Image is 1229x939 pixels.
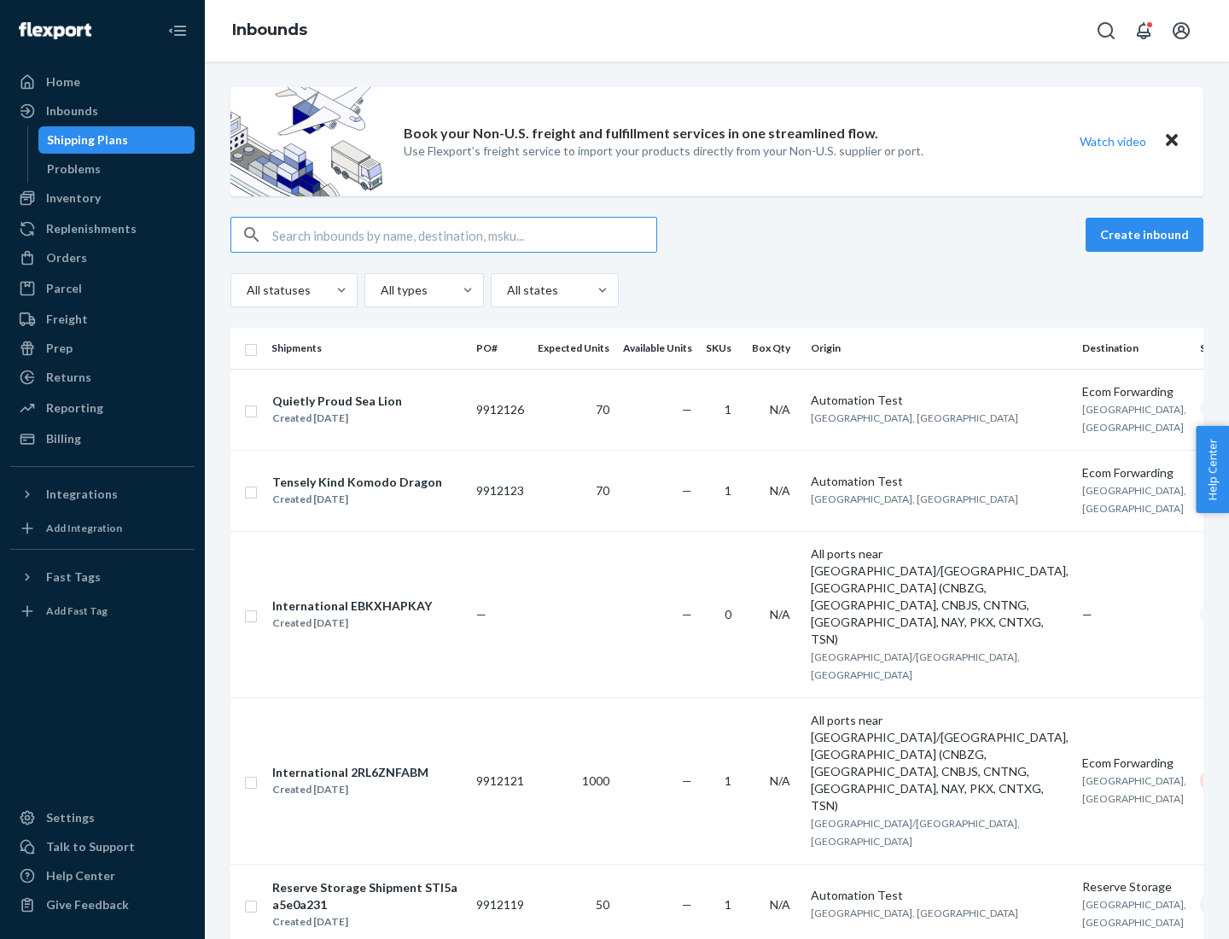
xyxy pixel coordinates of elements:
[46,102,98,120] div: Inbounds
[811,817,1020,848] span: [GEOGRAPHIC_DATA]/[GEOGRAPHIC_DATA], [GEOGRAPHIC_DATA]
[10,833,195,860] a: Talk to Support
[272,598,432,615] div: International EBKXHAPKAY
[811,887,1069,904] div: Automation Test
[770,402,790,417] span: N/A
[682,402,692,417] span: —
[10,481,195,508] button: Integrations
[770,773,790,788] span: N/A
[531,328,616,369] th: Expected Units
[10,184,195,212] a: Inventory
[10,515,195,542] a: Add Integration
[47,160,101,178] div: Problems
[1075,328,1193,369] th: Destination
[476,607,486,621] span: —
[770,483,790,498] span: N/A
[1089,14,1123,48] button: Open Search Box
[725,897,731,912] span: 1
[46,220,137,237] div: Replenishments
[811,712,1069,814] div: All ports near [GEOGRAPHIC_DATA]/[GEOGRAPHIC_DATA], [GEOGRAPHIC_DATA] (CNBZG, [GEOGRAPHIC_DATA], ...
[770,607,790,621] span: N/A
[232,20,307,39] a: Inbounds
[272,764,428,781] div: International 2RL6ZNFABM
[596,402,609,417] span: 70
[46,311,88,328] div: Freight
[379,282,381,299] input: All types
[1082,755,1186,772] div: Ecom Forwarding
[47,131,128,149] div: Shipping Plans
[272,913,462,930] div: Created [DATE]
[469,369,531,450] td: 9912126
[1196,426,1229,513] button: Help Center
[1082,878,1186,895] div: Reserve Storage
[46,190,101,207] div: Inventory
[682,607,692,621] span: —
[46,340,73,357] div: Prep
[811,907,1018,919] span: [GEOGRAPHIC_DATA], [GEOGRAPHIC_DATA]
[469,697,531,864] td: 9912121
[596,483,609,498] span: 70
[1082,403,1186,434] span: [GEOGRAPHIC_DATA], [GEOGRAPHIC_DATA]
[19,22,91,39] img: Flexport logo
[46,569,101,586] div: Fast Tags
[725,402,731,417] span: 1
[272,393,402,410] div: Quietly Proud Sea Lion
[1069,129,1157,154] button: Watch video
[745,328,804,369] th: Box Qty
[46,867,115,884] div: Help Center
[245,282,247,299] input: All statuses
[469,450,531,531] td: 9912123
[10,394,195,422] a: Reporting
[811,473,1069,490] div: Automation Test
[10,68,195,96] a: Home
[1082,464,1186,481] div: Ecom Forwarding
[1161,129,1183,154] button: Close
[804,328,1075,369] th: Origin
[38,126,195,154] a: Shipping Plans
[725,773,731,788] span: 1
[10,862,195,889] a: Help Center
[1164,14,1198,48] button: Open account menu
[46,280,82,297] div: Parcel
[1082,484,1186,515] span: [GEOGRAPHIC_DATA], [GEOGRAPHIC_DATA]
[10,215,195,242] a: Replenishments
[811,650,1020,681] span: [GEOGRAPHIC_DATA]/[GEOGRAPHIC_DATA], [GEOGRAPHIC_DATA]
[10,275,195,302] a: Parcel
[10,425,195,452] a: Billing
[10,891,195,919] button: Give Feedback
[1082,774,1186,805] span: [GEOGRAPHIC_DATA], [GEOGRAPHIC_DATA]
[682,773,692,788] span: —
[616,328,699,369] th: Available Units
[1082,607,1092,621] span: —
[10,306,195,333] a: Freight
[1082,898,1186,929] span: [GEOGRAPHIC_DATA], [GEOGRAPHIC_DATA]
[46,430,81,447] div: Billing
[404,143,923,160] p: Use Flexport’s freight service to import your products directly from your Non-U.S. supplier or port.
[46,809,95,826] div: Settings
[265,328,469,369] th: Shipments
[682,483,692,498] span: —
[10,804,195,831] a: Settings
[725,607,731,621] span: 0
[582,773,609,788] span: 1000
[46,400,103,417] div: Reporting
[1082,383,1186,400] div: Ecom Forwarding
[46,486,118,503] div: Integrations
[596,897,609,912] span: 50
[38,155,195,183] a: Problems
[1086,218,1203,252] button: Create inbound
[46,521,122,535] div: Add Integration
[218,6,321,55] ol: breadcrumbs
[46,369,91,386] div: Returns
[811,392,1069,409] div: Automation Test
[699,328,745,369] th: SKUs
[272,410,402,427] div: Created [DATE]
[404,124,878,143] p: Book your Non-U.S. freight and fulfillment services in one streamlined flow.
[272,781,428,798] div: Created [DATE]
[10,244,195,271] a: Orders
[272,218,656,252] input: Search inbounds by name, destination, msku...
[272,491,442,508] div: Created [DATE]
[272,879,462,913] div: Reserve Storage Shipment STI5aa5e0a231
[10,335,195,362] a: Prep
[1127,14,1161,48] button: Open notifications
